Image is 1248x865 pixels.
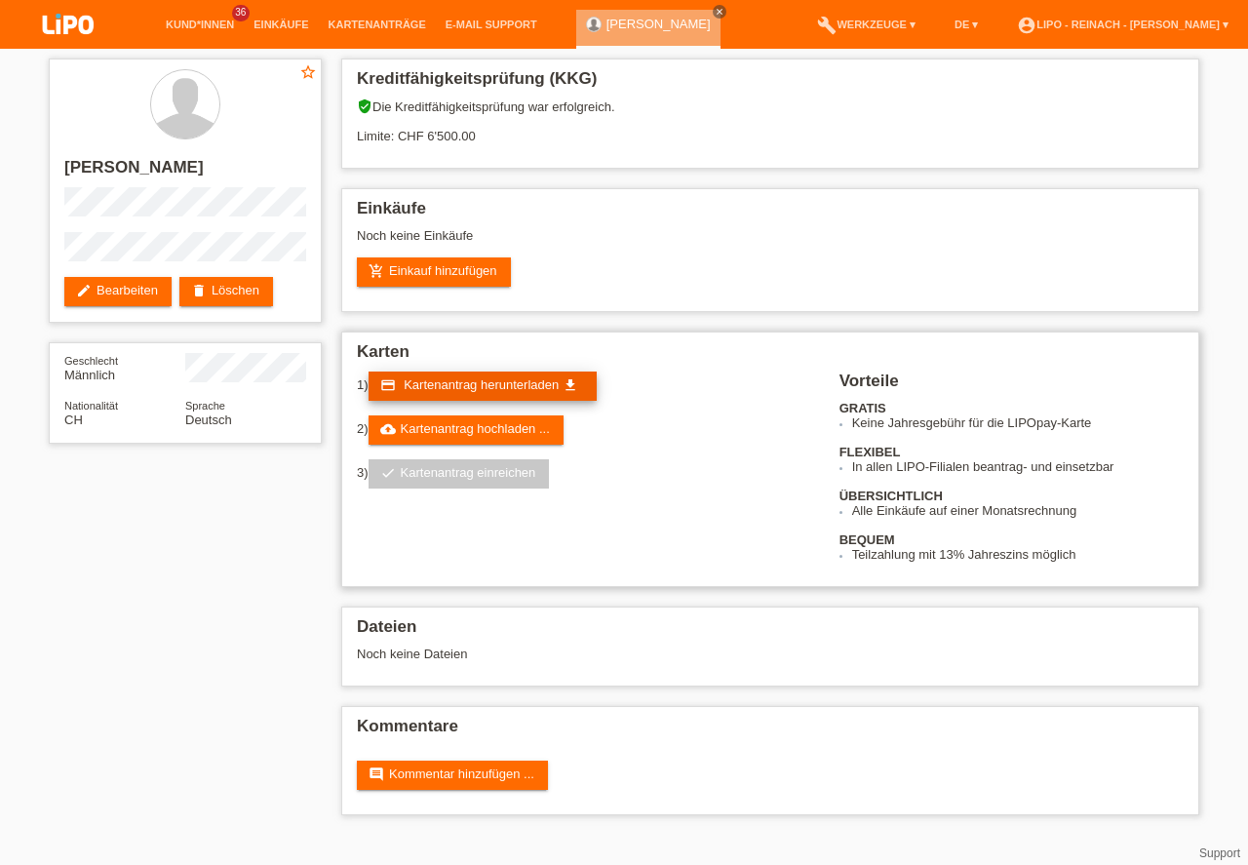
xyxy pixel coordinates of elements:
[357,415,815,445] div: 2)
[357,372,815,401] div: 1)
[436,19,547,30] a: E-Mail Support
[945,19,988,30] a: DE ▾
[357,199,1184,228] h2: Einkäufe
[369,415,564,445] a: cloud_uploadKartenantrag hochladen ...
[807,19,925,30] a: buildWerkzeuge ▾
[179,277,273,306] a: deleteLöschen
[76,283,92,298] i: edit
[380,465,396,481] i: check
[357,761,548,790] a: commentKommentar hinzufügen ...
[817,16,837,35] i: build
[357,257,511,287] a: add_shopping_cartEinkauf hinzufügen
[357,98,372,114] i: verified_user
[715,7,724,17] i: close
[64,400,118,412] span: Nationalität
[369,459,550,489] a: checkKartenantrag einreichen
[357,647,953,661] div: Noch keine Dateien
[64,277,172,306] a: editBearbeiten
[1199,846,1240,860] a: Support
[852,547,1184,562] li: Teilzahlung mit 13% Jahreszins möglich
[1007,19,1238,30] a: account_circleLIPO - Reinach - [PERSON_NAME] ▾
[1017,16,1036,35] i: account_circle
[357,617,1184,647] h2: Dateien
[839,372,1184,401] h2: Vorteile
[19,40,117,55] a: LIPO pay
[839,445,901,459] b: FLEXIBEL
[299,63,317,81] i: star_border
[357,69,1184,98] h2: Kreditfähigkeitsprüfung (KKG)
[369,263,384,279] i: add_shopping_cart
[563,377,578,393] i: get_app
[156,19,244,30] a: Kund*innen
[357,228,1184,257] div: Noch keine Einkäufe
[380,421,396,437] i: cloud_upload
[606,17,711,31] a: [PERSON_NAME]
[713,5,726,19] a: close
[852,459,1184,474] li: In allen LIPO-Filialen beantrag- und einsetzbar
[839,532,895,547] b: BEQUEM
[299,63,317,84] a: star_border
[64,355,118,367] span: Geschlecht
[64,158,306,187] h2: [PERSON_NAME]
[852,503,1184,518] li: Alle Einkäufe auf einer Monatsrechnung
[404,377,559,392] span: Kartenantrag herunterladen
[319,19,436,30] a: Kartenanträge
[369,372,597,401] a: credit_card Kartenantrag herunterladen get_app
[64,413,83,427] span: Schweiz
[380,377,396,393] i: credit_card
[185,413,232,427] span: Deutsch
[357,717,1184,746] h2: Kommentare
[244,19,318,30] a: Einkäufe
[852,415,1184,430] li: Keine Jahresgebühr für die LIPOpay-Karte
[369,767,384,782] i: comment
[839,489,943,503] b: ÜBERSICHTLICH
[232,5,250,21] span: 36
[839,401,886,415] b: GRATIS
[357,459,815,489] div: 3)
[357,98,1184,158] div: Die Kreditfähigkeitsprüfung war erfolgreich. Limite: CHF 6'500.00
[64,353,185,382] div: Männlich
[185,400,225,412] span: Sprache
[357,342,1184,372] h2: Karten
[191,283,207,298] i: delete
